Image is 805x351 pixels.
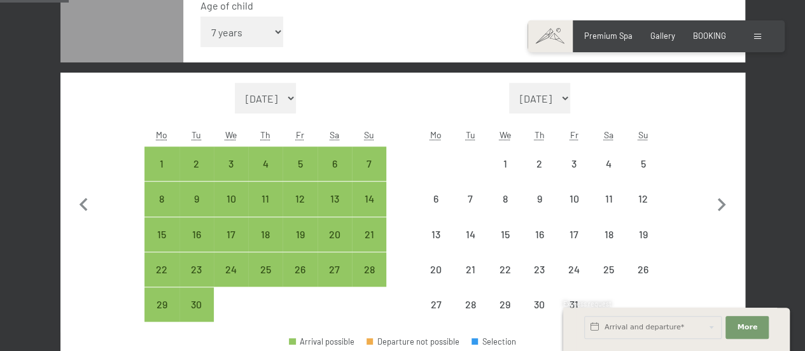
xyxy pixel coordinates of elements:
div: Thu Sep 18 2025 [248,217,283,252]
div: 23 [524,264,556,296]
div: Sat Sep 06 2025 [318,147,352,181]
div: 19 [627,229,659,261]
div: Wed Sep 03 2025 [214,147,248,181]
div: Arrival not possible [557,217,591,252]
div: Arrival not possible [453,252,487,287]
div: Wed Oct 22 2025 [487,252,522,287]
div: Mon Oct 20 2025 [419,252,453,287]
div: Arrival possible [318,147,352,181]
div: Sat Oct 04 2025 [591,147,626,181]
div: Arrival not possible [419,287,453,322]
div: Arrival possible [179,287,214,322]
div: 13 [420,229,452,261]
div: Arrival not possible [522,182,557,216]
div: Arrival not possible [453,182,487,216]
div: Arrival possible [248,252,283,287]
div: Arrival not possible [557,252,591,287]
div: 21 [353,229,385,261]
div: Sat Oct 25 2025 [591,252,626,287]
div: 8 [489,194,521,226]
div: Tue Sep 02 2025 [179,147,214,181]
div: Arrival possible [179,147,214,181]
div: Tue Sep 16 2025 [179,217,214,252]
button: More [725,316,769,339]
div: Arrival possible [283,217,317,252]
div: 5 [284,159,316,190]
div: 7 [353,159,385,190]
div: Fri Sep 05 2025 [283,147,317,181]
div: 4 [249,159,281,190]
div: Wed Sep 10 2025 [214,182,248,216]
div: Sun Oct 05 2025 [626,147,660,181]
div: Thu Sep 25 2025 [248,252,283,287]
div: 15 [146,229,178,261]
div: Arrival not possible [487,217,522,252]
div: Arrival possible [352,217,386,252]
div: Arrival possible [144,147,179,181]
div: 25 [249,264,281,296]
div: Arrival not possible [626,252,660,287]
div: Arrival possible [289,338,354,346]
div: Tue Sep 09 2025 [179,182,214,216]
div: Arrival possible [283,252,317,287]
a: Gallery [650,31,675,41]
div: Arrival possible [283,182,317,216]
abbr: Saturday [330,129,339,140]
div: Arrival possible [352,252,386,287]
div: 27 [319,264,351,296]
div: Arrival possible [144,217,179,252]
div: Arrival not possible [487,252,522,287]
div: Fri Sep 12 2025 [283,182,317,216]
div: 3 [558,159,590,190]
span: Premium Spa [584,31,633,41]
div: 10 [558,194,590,226]
span: BOOKING [693,31,726,41]
div: Fri Oct 03 2025 [557,147,591,181]
abbr: Sunday [364,129,374,140]
div: Tue Sep 23 2025 [179,252,214,287]
div: Arrival possible [214,147,248,181]
div: Arrival not possible [591,147,626,181]
div: Arrival possible [214,217,248,252]
div: Wed Oct 29 2025 [487,287,522,322]
div: Mon Sep 01 2025 [144,147,179,181]
div: 19 [284,229,316,261]
div: 28 [353,264,385,296]
div: 2 [524,159,556,190]
abbr: Friday [570,129,578,140]
div: 29 [146,299,178,331]
div: Thu Oct 02 2025 [522,147,557,181]
div: Tue Oct 28 2025 [453,287,487,322]
div: Sat Oct 18 2025 [591,217,626,252]
div: Sun Sep 28 2025 [352,252,386,287]
div: Arrival possible [144,287,179,322]
div: Arrival possible [318,182,352,216]
div: Arrival not possible [557,147,591,181]
div: Sun Sep 21 2025 [352,217,386,252]
div: Arrival not possible [557,287,591,322]
div: 9 [181,194,213,226]
div: Arrival not possible [419,217,453,252]
abbr: Saturday [604,129,613,140]
div: Selection [472,338,516,346]
div: Mon Sep 29 2025 [144,287,179,322]
div: 26 [284,264,316,296]
abbr: Thursday [535,129,545,140]
div: Arrival not possible [487,147,522,181]
div: Arrival possible [214,252,248,287]
div: 30 [181,299,213,331]
div: Wed Oct 08 2025 [487,182,522,216]
div: 18 [592,229,624,261]
div: Arrival not possible [453,217,487,252]
div: 25 [592,264,624,296]
div: Sat Sep 27 2025 [318,252,352,287]
div: 16 [181,229,213,261]
div: 31 [558,299,590,331]
div: Sat Sep 20 2025 [318,217,352,252]
span: Express request [563,300,612,308]
div: 11 [592,194,624,226]
abbr: Tuesday [192,129,201,140]
div: Sun Sep 07 2025 [352,147,386,181]
div: 6 [319,159,351,190]
div: Arrival possible [352,147,386,181]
